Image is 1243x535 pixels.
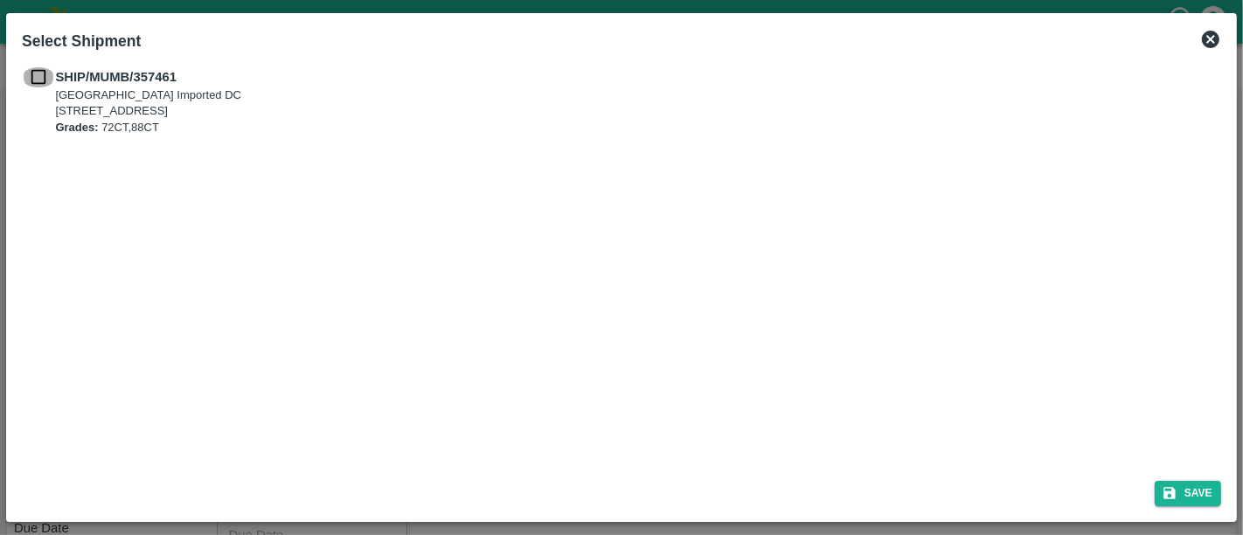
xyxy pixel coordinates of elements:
[22,32,141,50] b: Select Shipment
[55,120,241,136] p: 72CT,88CT
[55,121,98,134] b: Grades:
[1155,481,1221,506] button: Save
[55,103,241,120] p: [STREET_ADDRESS]
[55,70,177,84] b: SHIP/MUMB/357461
[55,87,241,104] p: [GEOGRAPHIC_DATA] Imported DC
